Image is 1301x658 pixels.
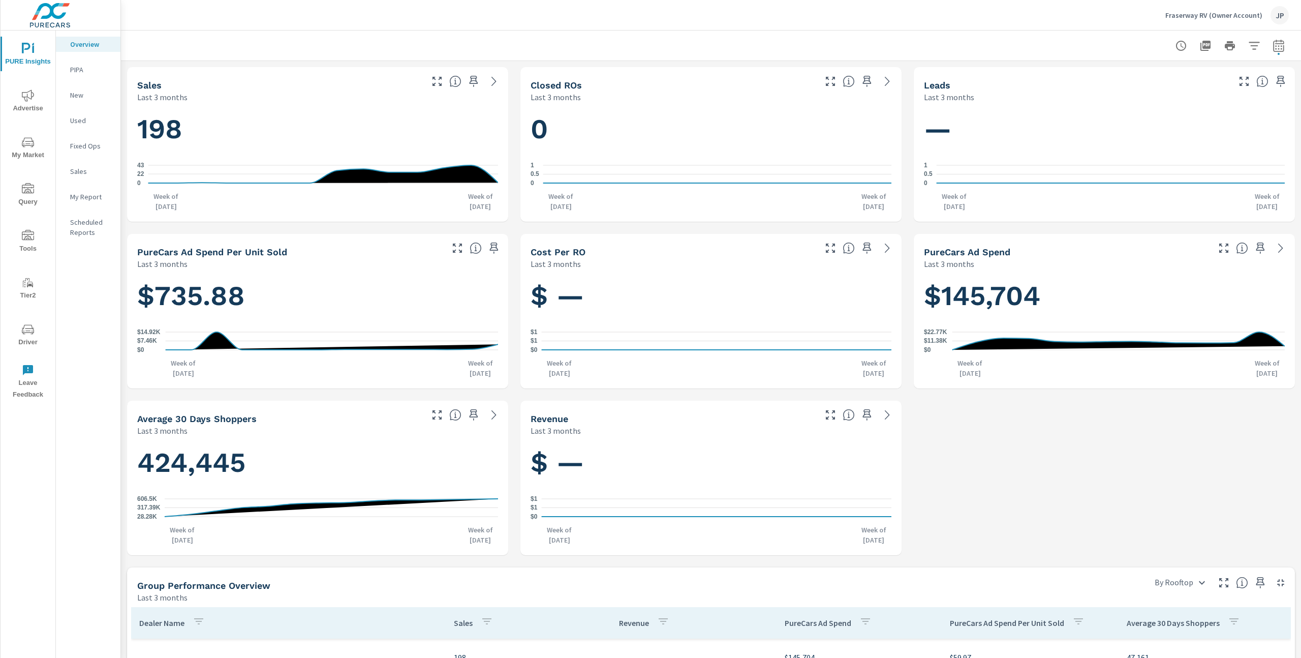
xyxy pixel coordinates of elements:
[785,618,851,628] p: PureCars Ad Spend
[1165,11,1262,20] p: Fraserway RV (Owner Account)
[56,189,120,204] div: My Report
[1195,36,1216,56] button: "Export Report to PDF"
[4,230,52,255] span: Tools
[1249,191,1285,212] p: Week of [DATE]
[70,141,112,151] p: Fixed Ops
[70,217,112,237] p: Scheduled Reports
[466,73,482,89] span: Save this to your personalized report
[70,65,112,75] p: PIPA
[139,618,184,628] p: Dealer Name
[165,525,200,545] p: Week of [DATE]
[531,328,538,336] text: $1
[859,73,875,89] span: Save this to your personalized report
[843,75,855,87] span: Number of Repair Orders Closed by the selected dealership group over the selected time range. [So...
[56,87,120,103] div: New
[531,258,581,270] p: Last 3 months
[531,171,539,178] text: 0.5
[449,75,461,87] span: Number of vehicles sold by the dealership over the selected date range. [Source: This data is sou...
[4,136,52,161] span: My Market
[4,89,52,114] span: Advertise
[70,90,112,100] p: New
[1149,574,1212,591] div: By Rooftop
[1249,358,1285,378] p: Week of [DATE]
[1127,618,1220,628] p: Average 30 Days Shoppers
[879,407,895,423] a: See more details in report
[1236,73,1252,89] button: Make Fullscreen
[531,346,538,353] text: $0
[137,80,162,91] h5: Sales
[859,407,875,423] span: Save this to your personalized report
[1273,240,1289,256] a: See more details in report
[137,346,144,353] text: $0
[859,240,875,256] span: Save this to your personalized report
[4,364,52,401] span: Leave Feedback
[4,323,52,348] span: Driver
[56,37,120,52] div: Overview
[56,164,120,179] div: Sales
[137,425,188,437] p: Last 3 months
[1,31,55,405] div: nav menu
[137,591,188,604] p: Last 3 months
[822,407,839,423] button: Make Fullscreen
[1252,240,1268,256] span: Save this to your personalized report
[137,413,257,424] h5: Average 30 Days Shoppers
[137,504,161,512] text: 317.39K
[542,525,577,545] p: Week of [DATE]
[137,495,157,502] text: 606.5K
[924,180,927,187] text: 0
[70,115,112,126] p: Used
[924,279,1285,313] h1: $145,704
[531,445,891,480] h1: $ —
[924,338,947,345] text: $11.38K
[531,513,538,520] text: $0
[166,358,201,378] p: Week of [DATE]
[924,258,974,270] p: Last 3 months
[486,73,502,89] a: See more details in report
[470,242,482,254] span: Average cost of advertising per each vehicle sold at the dealer over the selected date range. The...
[856,191,891,212] p: Week of [DATE]
[937,191,972,212] p: Week of [DATE]
[466,407,482,423] span: Save this to your personalized report
[449,240,466,256] button: Make Fullscreen
[843,409,855,421] span: Total sales revenue over the selected date range. [Source: This data is sourced from the dealer’s...
[822,73,839,89] button: Make Fullscreen
[822,240,839,256] button: Make Fullscreen
[70,166,112,176] p: Sales
[924,328,947,336] text: $22.77K
[1271,6,1289,24] div: JP
[4,43,52,68] span: PURE Insights
[56,138,120,154] div: Fixed Ops
[1236,577,1248,589] span: Understand group performance broken down by various segments. Use the dropdown in the upper right...
[531,80,582,91] h5: Closed ROs
[531,425,581,437] p: Last 3 months
[531,180,534,187] text: 0
[843,242,855,254] span: Average cost incurred by the dealership from each Repair Order closed over the selected date rang...
[1256,75,1268,87] span: Number of Leads generated from PureCars Tools for the selected dealership group over the selected...
[1252,575,1268,591] span: Save this to your personalized report
[56,215,120,240] div: Scheduled Reports
[137,258,188,270] p: Last 3 months
[531,91,581,103] p: Last 3 months
[531,247,585,257] h5: Cost per RO
[137,170,144,177] text: 22
[924,247,1010,257] h5: PureCars Ad Spend
[531,112,891,146] h1: 0
[619,618,649,628] p: Revenue
[952,358,988,378] p: Week of [DATE]
[462,525,498,545] p: Week of [DATE]
[4,183,52,208] span: Query
[137,91,188,103] p: Last 3 months
[137,338,157,345] text: $7.46K
[1216,575,1232,591] button: Make Fullscreen
[70,192,112,202] p: My Report
[1216,240,1232,256] button: Make Fullscreen
[56,113,120,128] div: Used
[462,191,498,212] p: Week of [DATE]
[856,525,891,545] p: Week of [DATE]
[531,162,534,169] text: 1
[879,240,895,256] a: See more details in report
[454,618,473,628] p: Sales
[70,39,112,49] p: Overview
[137,180,141,187] text: 0
[1236,242,1248,254] span: Total cost of media for all PureCars channels for the selected dealership group over the selected...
